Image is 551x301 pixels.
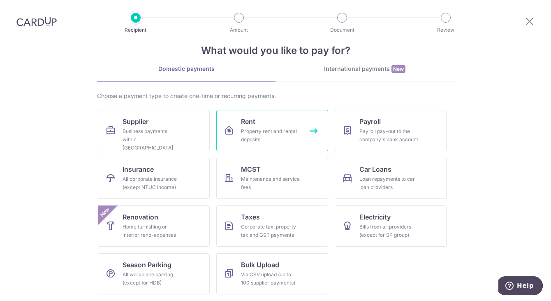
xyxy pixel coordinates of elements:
div: All workplace parking (except for HDB) [123,271,182,287]
span: Renovation [123,212,158,222]
span: Insurance [123,164,154,174]
iframe: Opens a widget where you can find more information [498,276,543,297]
p: Amount [208,26,269,34]
p: Review [415,26,476,34]
div: Payroll pay-out to the company's bank account [359,127,419,144]
span: Help [19,6,35,13]
span: Car Loans [359,164,391,174]
span: MCST [241,164,261,174]
span: Supplier [123,117,148,126]
a: SupplierBusiness payments within [GEOGRAPHIC_DATA] [98,110,210,151]
p: Document [312,26,373,34]
a: Car LoansLoan repayments to car loan providers [335,158,447,199]
a: RentProperty rent and rental deposits [216,110,328,151]
p: Recipient [105,26,166,34]
div: Home furnishing or interior reno-expenses [123,223,182,239]
div: Corporate tax, property tax and GST payments [241,223,300,239]
div: Choose a payment type to create one-time or recurring payments. [97,92,454,100]
img: CardUp [16,16,57,26]
div: Loan repayments to car loan providers [359,175,419,191]
span: Payroll [359,117,381,126]
span: Season Parking [123,260,171,270]
div: Business payments within [GEOGRAPHIC_DATA] [123,127,182,152]
div: International payments [275,65,454,73]
a: InsuranceAll corporate insurance (except NTUC Income) [98,158,210,199]
span: New [98,205,112,219]
div: Domestic payments [97,65,275,73]
div: Bills from all providers (except for SP group) [359,223,419,239]
span: Bulk Upload [241,260,279,270]
span: Electricity [359,212,391,222]
a: Season ParkingAll workplace parking (except for HDB) [98,253,210,294]
a: TaxesCorporate tax, property tax and GST payments [216,205,328,247]
div: Via CSV upload (up to 100 supplier payments) [241,271,300,287]
h4: What would you like to pay for? [97,43,454,58]
a: Bulk UploadVia CSV upload (up to 100 supplier payments) [216,253,328,294]
div: Maintenance and service fees [241,175,300,191]
a: RenovationHome furnishing or interior reno-expensesNew [98,205,210,247]
span: Taxes [241,212,260,222]
a: PayrollPayroll pay-out to the company's bank account [335,110,447,151]
a: MCSTMaintenance and service fees [216,158,328,199]
span: Rent [241,117,255,126]
a: ElectricityBills from all providers (except for SP group) [335,205,447,247]
div: All corporate insurance (except NTUC Income) [123,175,182,191]
span: New [391,65,405,73]
div: Property rent and rental deposits [241,127,300,144]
